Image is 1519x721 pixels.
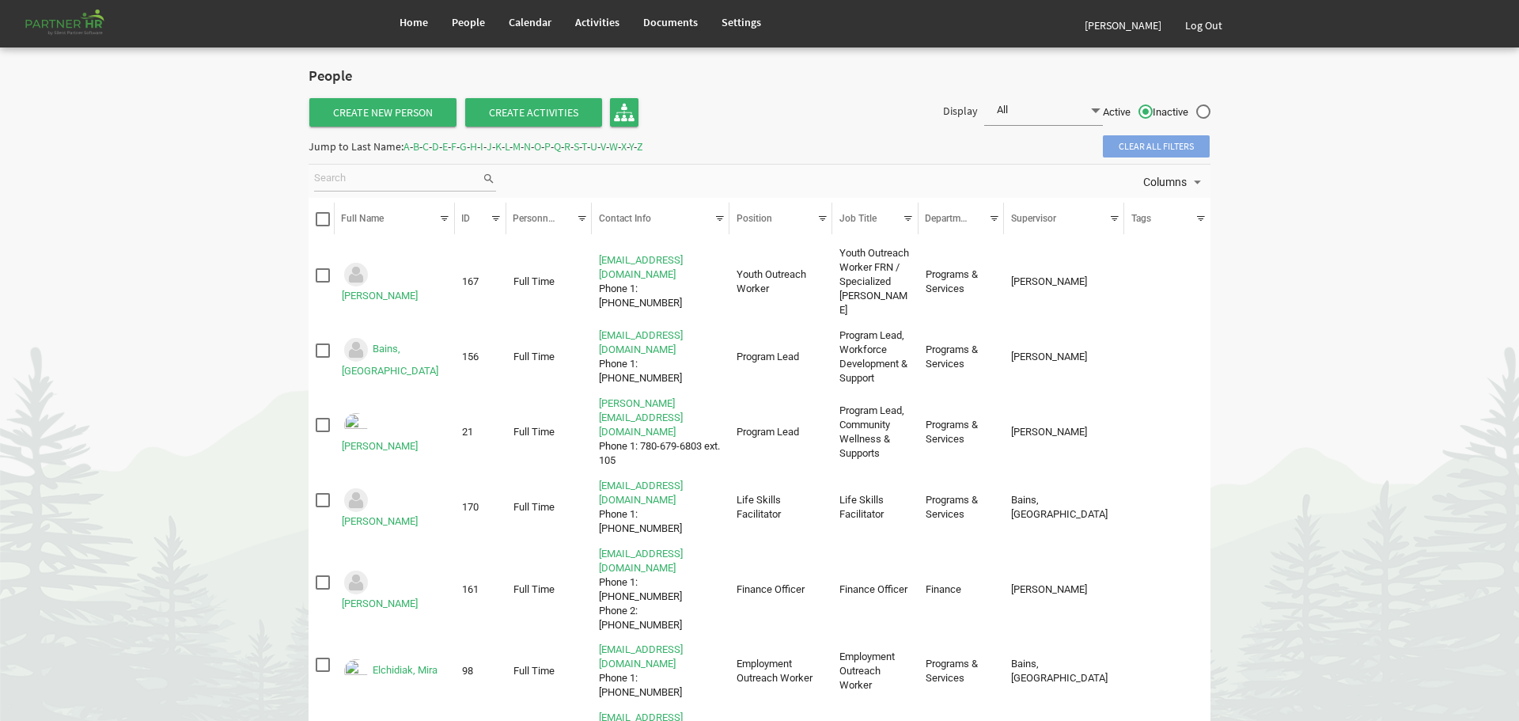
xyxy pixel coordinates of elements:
td: amy@theopendoors.caPhone 1: 780-679-6803 ext. 105 is template cell column header Contact Info [592,393,729,471]
span: E [442,139,448,154]
a: [EMAIL_ADDRESS][DOMAIN_NAME] [599,329,683,355]
span: Full Name [341,213,384,224]
td: 98 column header ID [455,639,506,703]
span: Columns [1142,173,1188,192]
td: Garcia, Mylene column header Supervisor [1004,325,1124,389]
img: org-chart.svg [614,102,634,123]
td: megana@theopendoors.caPhone 1: 780-360-3868 is template cell column header Contact Info [592,244,729,321]
td: 156 column header ID [455,325,506,389]
a: [EMAIL_ADDRESS][DOMAIN_NAME] [599,643,683,670]
span: N [524,139,531,154]
td: Solomon, Rahul column header Supervisor [1004,544,1124,636]
td: Full Time column header Personnel Type [506,325,593,389]
td: 170 column header ID [455,476,506,539]
span: Calendar [509,15,551,29]
td: Adkins, Megan is template cell column header Full Name [335,244,455,321]
td: Programs & Services column header Departments [919,476,1005,539]
td: checkbox [309,325,335,389]
span: People [452,15,485,29]
span: Activities [575,15,619,29]
td: Employment Outreach Worker column header Job Title [832,639,919,703]
td: Full Time column header Personnel Type [506,244,593,321]
span: Home [400,15,428,29]
td: Program Lead column header Position [729,325,832,389]
span: R [564,139,570,154]
td: Garcia, Mylene column header Supervisor [1004,393,1124,471]
td: Finance Officer column header Position [729,544,832,636]
td: Bains, Anchilla is template cell column header Full Name [335,325,455,389]
span: Tags [1131,213,1151,224]
img: Could not locate image [342,568,370,597]
a: Create New Person [309,98,456,127]
a: [PERSON_NAME] [342,598,418,609]
a: [EMAIL_ADDRESS][DOMAIN_NAME] [599,254,683,280]
img: Emp-db86dcfa-a4b5-423b-9310-dea251513417.png [342,657,370,685]
span: I [480,139,483,154]
span: Z [637,139,643,154]
td: Life Skills Facilitator column header Job Title [832,476,919,539]
td: Youth Outreach Worker column header Position [729,244,832,321]
span: U [590,139,597,154]
td: Bains, Anchilla column header Supervisor [1004,476,1124,539]
td: Programs & Services column header Departments [919,639,1005,703]
td: fernandod@theopendoors.caPhone 1: 780-679-6803 ext 108Phone 2: 780-678-6130 is template cell colu... [592,544,729,636]
td: column header Tags [1124,639,1210,703]
span: G [460,139,467,154]
a: Elchidiak, Mira [373,665,438,677]
td: Program Lead, Workforce Development & Support column header Job Title [832,325,919,389]
span: Settings [722,15,761,29]
td: column header Tags [1124,244,1210,321]
td: Domingo, Fernando is template cell column header Full Name [335,544,455,636]
span: H [470,139,477,154]
span: K [495,139,502,154]
button: Columns [1140,172,1208,192]
span: F [451,139,456,154]
span: Documents [643,15,698,29]
span: Inactive [1153,105,1210,120]
td: checkbox [309,244,335,321]
img: Could not locate image [342,486,370,514]
a: Organisation Chart [610,98,638,127]
span: J [487,139,492,154]
td: Full Time column header Personnel Type [506,639,593,703]
img: Could not locate image [342,260,370,289]
span: Departments [925,213,979,224]
span: T [581,139,587,154]
input: Search [314,167,482,191]
td: Programs & Services column header Departments [919,244,1005,321]
td: checkbox [309,639,335,703]
span: L [505,139,509,154]
td: Programs & Services column header Departments [919,393,1005,471]
span: Contact Info [599,213,651,224]
span: Supervisor [1011,213,1056,224]
td: Youth Outreach Worker FRN / Specialized Crimi column header Job Title [832,244,919,321]
span: W [609,139,618,154]
td: Employment Outreach Worker column header Position [729,639,832,703]
img: Emp-3318ea45-47e5-4a97-b3ed-e0c499d54a87.png [342,411,370,439]
span: D [432,139,439,154]
a: [PERSON_NAME] [1073,3,1173,47]
span: C [422,139,429,154]
td: Cardinal, Amy is template cell column header Full Name [335,393,455,471]
a: [EMAIL_ADDRESS][DOMAIN_NAME] [599,548,683,574]
td: Full Time column header Personnel Type [506,544,593,636]
td: Elchidiak, Mira is template cell column header Full Name [335,639,455,703]
span: O [534,139,541,154]
span: Y [629,139,634,154]
a: Log Out [1173,3,1234,47]
td: Program Lead column header Position [729,393,832,471]
td: checkbox [309,544,335,636]
a: [PERSON_NAME] [342,515,418,527]
h2: People [309,68,439,85]
span: search [482,170,496,188]
div: Columns [1140,165,1208,198]
td: 167 column header ID [455,244,506,321]
span: Q [554,139,561,154]
td: Program Lead, Community Wellness & Supports column header Job Title [832,393,919,471]
td: mirae@theopendoors.caPhone 1: 780-679-6803 is template cell column header Contact Info [592,639,729,703]
span: S [574,139,579,154]
td: Life Skills Facilitator column header Position [729,476,832,539]
a: [PERSON_NAME] [342,290,418,302]
div: Jump to Last Name: - - - - - - - - - - - - - - - - - - - - - - - - - [309,134,643,159]
span: Clear all filters [1103,135,1210,157]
